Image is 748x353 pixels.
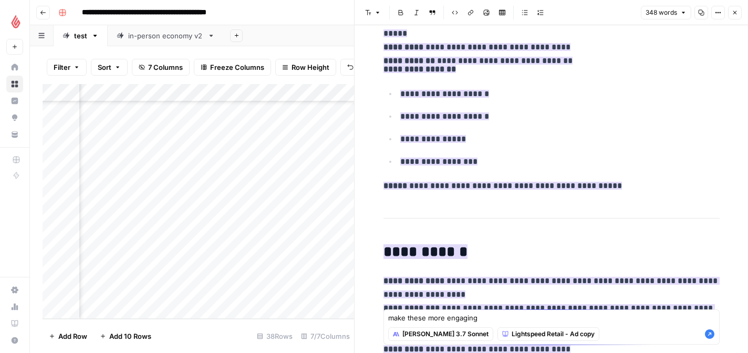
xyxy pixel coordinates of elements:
[132,59,190,76] button: 7 Columns
[6,298,23,315] a: Usage
[497,327,599,341] button: Lightspeed Retail - Ad copy
[6,59,23,76] a: Home
[54,25,108,46] a: test
[388,313,715,323] textarea: make these more engaging
[6,315,23,332] a: Learning Hub
[98,62,111,72] span: Sort
[6,126,23,143] a: Your Data
[6,12,25,31] img: Lightspeed Logo
[210,62,264,72] span: Freeze Columns
[58,331,87,341] span: Add Row
[109,331,151,341] span: Add 10 Rows
[47,59,87,76] button: Filter
[6,76,23,92] a: Browse
[512,329,595,339] span: Lightspeed Retail - Ad copy
[388,327,493,341] button: [PERSON_NAME] 3.7 Sonnet
[128,30,203,41] div: in-person economy v2
[646,8,677,17] span: 348 words
[641,6,691,19] button: 348 words
[6,92,23,109] a: Insights
[402,329,489,339] span: [PERSON_NAME] 3.7 Sonnet
[43,328,93,345] button: Add Row
[194,59,271,76] button: Freeze Columns
[148,62,183,72] span: 7 Columns
[275,59,336,76] button: Row Height
[91,59,128,76] button: Sort
[253,328,297,345] div: 38 Rows
[292,62,329,72] span: Row Height
[108,25,224,46] a: in-person economy v2
[6,109,23,126] a: Opportunities
[6,282,23,298] a: Settings
[93,328,158,345] button: Add 10 Rows
[6,332,23,349] button: Help + Support
[6,8,23,35] button: Workspace: Lightspeed
[297,328,354,345] div: 7/7 Columns
[74,30,87,41] div: test
[54,62,70,72] span: Filter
